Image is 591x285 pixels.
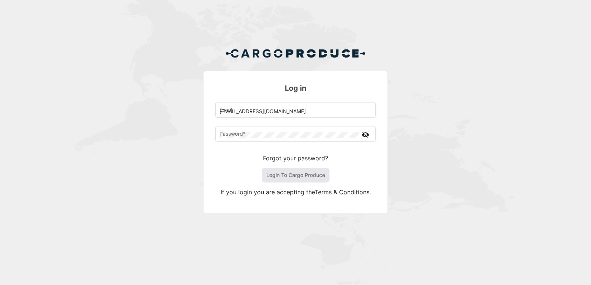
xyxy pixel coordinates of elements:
[263,154,328,162] a: Forgot your password?
[221,188,315,196] span: If you login you are accepting the
[225,45,366,62] img: Cargo Produce Logo
[215,83,376,93] h3: Log in
[361,130,370,139] mat-icon: visibility_off
[315,188,371,196] a: Terms & Conditions.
